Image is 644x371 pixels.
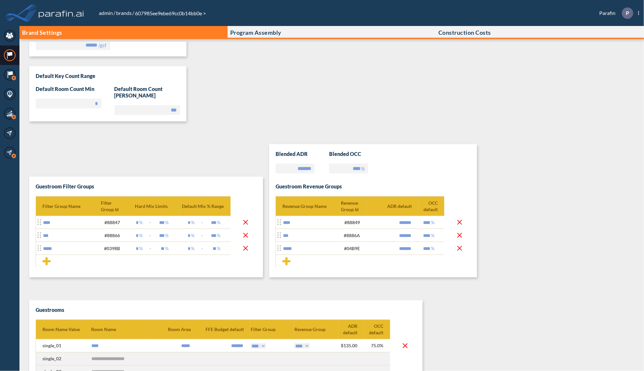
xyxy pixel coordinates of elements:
[191,232,195,239] label: %
[139,245,143,252] label: %
[364,320,390,339] th: OCC default
[191,245,195,252] label: %
[456,244,464,252] button: delete line
[165,245,169,252] label: %
[179,197,231,216] th: Default Mix % Range
[431,219,435,226] label: %
[361,165,365,172] label: %
[91,320,144,339] th: Room Name
[217,245,221,252] label: %
[36,307,64,313] h3: Guestrooms
[144,320,197,339] th: Room Area
[165,232,169,239] label: %
[191,219,195,226] label: %
[340,229,366,242] td: #8886A
[626,10,629,16] p: P
[340,242,366,255] td: #04B9E
[98,10,113,16] a: admin
[98,9,115,17] li: /
[456,218,464,226] button: delete line
[139,219,143,226] label: %
[242,231,250,239] button: delete line
[37,6,85,19] img: logo
[228,26,436,39] button: Program Assembly
[242,218,250,226] button: delete line
[19,26,228,39] button: Brand Settings
[134,10,207,16] span: 607985ee9ebe69cc0b14bb0e >
[251,320,294,339] th: Filter Group
[98,42,106,48] label: /gsf
[217,232,221,239] label: %
[217,219,221,226] label: %
[36,352,91,365] td: single_02
[101,229,127,242] td: #88866
[338,339,364,352] td: $135.00
[276,151,329,157] h3: Blended ADR
[115,9,134,17] li: /
[364,339,390,352] td: 75.0%
[431,232,435,239] label: %
[282,257,291,265] button: add line
[101,197,127,216] th: Filter Group Id
[590,7,639,19] div: Parafin
[329,151,383,157] h3: Blended OCC
[139,232,143,239] label: %
[101,242,127,255] td: #0398B
[242,244,250,252] button: delete line
[436,26,644,39] button: Construction Costs
[456,231,464,239] button: delete line
[338,320,364,339] th: ADR default
[22,29,62,36] p: Brand Settings
[36,320,91,339] th: Room Name Value
[42,257,51,265] button: add line
[230,29,281,36] p: Program Assembly
[36,86,101,92] h3: Default room count min
[115,10,132,16] a: brands
[276,183,342,190] h3: Guestroom Revenue Groups
[431,245,435,252] label: %
[276,197,340,216] th: Revenue Group Name
[340,216,366,229] td: #88849
[438,29,491,36] p: Construction Costs
[401,342,409,350] button: delete line
[197,320,251,339] th: FFE Budget default
[101,216,127,229] td: #88847
[366,197,418,216] th: ADR default
[36,183,256,190] h3: Guestroom Filter Groups
[294,320,338,339] th: Revenue Group
[418,197,444,216] th: OCC default
[340,197,366,216] th: Revenue Group Id
[127,197,179,216] th: Hard Mix Limits
[165,219,169,226] label: %
[114,86,180,99] h3: Default room count [PERSON_NAME]
[36,73,180,79] h3: Default key count range
[36,339,91,352] td: single_01
[36,197,101,216] th: Filter Group Name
